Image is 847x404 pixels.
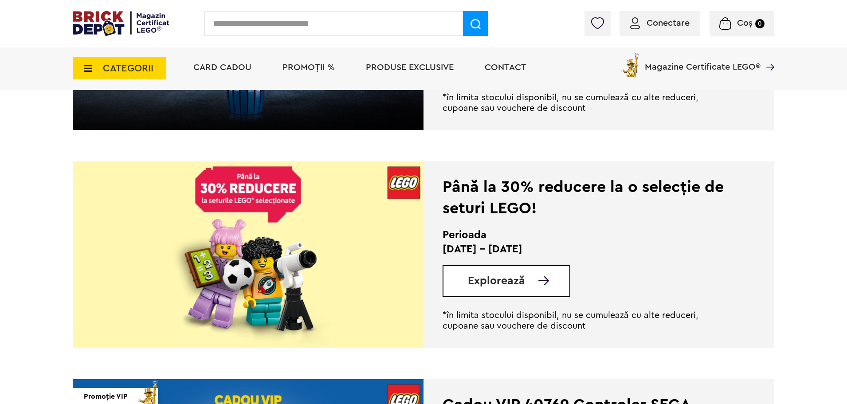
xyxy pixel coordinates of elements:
p: *în limita stocului disponibil, nu se cumulează cu alte reduceri, cupoane sau vouchere de discount [443,310,730,331]
p: *în limita stocului disponibil, nu se cumulează cu alte reduceri, cupoane sau vouchere de discount [443,92,730,114]
span: Conectare [647,19,690,27]
h2: Perioada [443,228,730,242]
a: Conectare [630,19,690,27]
span: CATEGORII [103,63,153,73]
a: Card Cadou [193,63,251,72]
a: PROMOȚII % [282,63,335,72]
span: Magazine Certificate LEGO® [645,51,761,71]
p: [DATE] - [DATE] [443,242,730,256]
a: Explorează [468,275,569,286]
a: Produse exclusive [366,63,454,72]
small: 0 [755,19,765,28]
a: Contact [485,63,526,72]
span: Explorează [468,275,525,286]
a: Magazine Certificate LEGO® [761,51,774,60]
span: Coș [737,19,753,27]
div: Până la 30% reducere la o selecție de seturi LEGO! [443,177,730,219]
